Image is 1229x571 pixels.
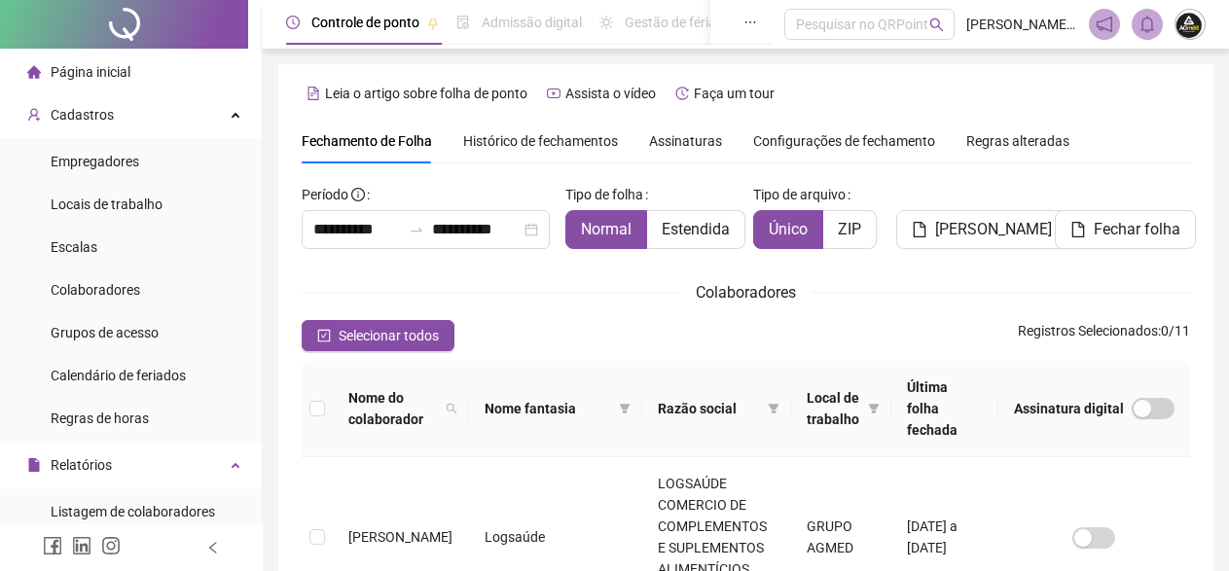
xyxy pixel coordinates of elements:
[51,282,140,298] span: Colaboradores
[51,154,139,169] span: Empregadores
[1096,16,1113,33] span: notification
[348,529,452,545] span: [PERSON_NAME]
[463,133,618,149] span: Histórico de fechamentos
[1014,398,1124,419] span: Assinatura digital
[101,536,121,555] span: instagram
[409,222,424,237] span: swap-right
[675,87,689,100] span: history
[1175,10,1205,39] img: 60144
[966,134,1069,148] span: Regras alteradas
[896,210,1067,249] button: [PERSON_NAME]
[51,107,114,123] span: Cadastros
[658,398,760,419] span: Razão social
[51,239,97,255] span: Escalas
[27,65,41,79] span: home
[1070,222,1086,237] span: file
[807,387,860,430] span: Local de trabalho
[1163,505,1210,552] iframe: Intercom live chat
[599,16,613,29] span: sun
[1018,320,1190,351] span: : 0 / 11
[868,403,880,414] span: filter
[302,320,454,351] button: Selecionar todos
[446,403,457,414] span: search
[696,283,796,302] span: Colaboradores
[649,134,722,148] span: Assinaturas
[966,14,1077,35] span: [PERSON_NAME] - GRUPO AGMED
[51,504,215,519] span: Listagem de colaboradores
[51,368,186,383] span: Calendário de feriados
[838,220,861,238] span: ZIP
[485,398,611,419] span: Nome fantasia
[694,86,775,101] span: Faça um tour
[325,86,527,101] span: Leia o artigo sobre folha de ponto
[615,394,634,423] span: filter
[565,184,643,205] span: Tipo de folha
[51,457,112,473] span: Relatórios
[891,361,998,457] th: Última folha fechada
[72,536,91,555] span: linkedin
[1018,323,1158,339] span: Registros Selecionados
[51,196,163,212] span: Locais de trabalho
[662,220,730,238] span: Estendida
[1094,218,1180,241] span: Fechar folha
[409,222,424,237] span: to
[302,133,432,149] span: Fechamento de Folha
[581,220,632,238] span: Normal
[351,188,365,201] span: info-circle
[427,18,439,29] span: pushpin
[743,16,757,29] span: ellipsis
[206,541,220,554] span: left
[482,15,582,30] span: Admissão digital
[51,64,130,80] span: Página inicial
[935,218,1052,241] span: [PERSON_NAME]
[753,134,935,148] span: Configurações de fechamento
[768,403,779,414] span: filter
[302,187,348,202] span: Período
[442,383,461,434] span: search
[27,458,41,472] span: file
[912,222,927,237] span: file
[625,15,723,30] span: Gestão de férias
[565,86,656,101] span: Assista o vídeo
[27,108,41,122] span: user-add
[619,403,631,414] span: filter
[43,536,62,555] span: facebook
[286,16,300,29] span: clock-circle
[51,325,159,340] span: Grupos de acesso
[311,15,419,30] span: Controle de ponto
[929,18,944,32] span: search
[339,325,439,346] span: Selecionar todos
[864,383,884,434] span: filter
[307,87,320,100] span: file-text
[456,16,470,29] span: file-done
[1055,210,1196,249] button: Fechar folha
[51,410,149,426] span: Regras de horas
[753,184,846,205] span: Tipo de arquivo
[764,394,783,423] span: filter
[317,329,331,342] span: check-square
[547,87,560,100] span: youtube
[769,220,808,238] span: Único
[348,387,438,430] span: Nome do colaborador
[1139,16,1156,33] span: bell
